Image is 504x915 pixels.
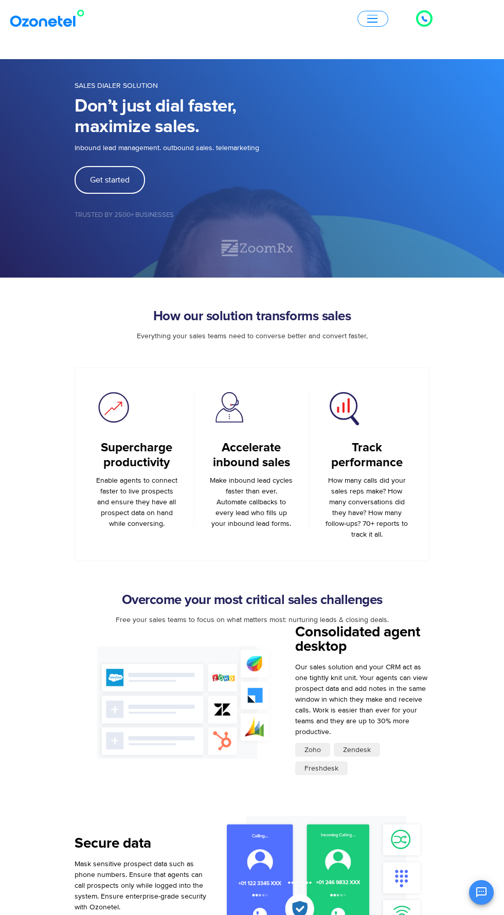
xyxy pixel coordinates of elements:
[137,332,368,340] span: Everything your sales teams need to converse better and convert faster,
[75,239,311,257] div: Image Carousel
[75,859,206,911] span: sensitive prospect data such as phone numbers. Ensure that agents can call prospects only while l...
[203,239,311,257] div: 2 / 7
[75,96,311,137] h1: Don’t just dial faster, maximize sales.
[75,212,311,218] h5: Trusted by 2500+ Businesses
[325,441,409,470] h5: Track performance
[295,663,427,736] span: Our sales solution and your CRM act as one tightly knit unit. Your agents can view prospect data ...
[469,880,494,905] button: Open chat
[210,441,293,470] h5: Accelerate inbound sales
[75,592,429,608] h2: Overcome your most critical sales challenges
[75,166,145,194] a: Get started
[95,441,178,470] h5: Supercharge productivity
[75,308,429,324] h2: How our solution transforms sales
[343,744,371,755] span: Zendesk
[116,615,389,624] span: Free your sales teams to focus on what matters most: nurturing leads & closing deals.
[325,389,364,427] img: track
[304,744,321,755] span: Zoho
[75,859,91,868] span: Mask
[90,176,130,184] span: Get started
[304,763,338,774] span: Freshdesk
[75,81,158,90] span: SALES DIALER SOLUTION
[220,239,294,257] img: zoomrx
[210,475,293,529] p: Make inbound lead cycles faster than ever. Automate callbacks to every lead who fills up your inb...
[295,625,429,654] h5: Consolidated agent desktop
[75,243,183,253] div: 1 / 7
[95,475,178,529] p: Enable agents to connect faster to live prospects and ensure they have all prospect data on hand ...
[75,836,208,851] h5: Secure data
[75,142,311,153] p: Inbound lead management. outbound sales. telemarketing
[210,389,248,427] img: sticky agent
[95,389,134,427] img: Highly-productive
[325,475,409,540] p: How many calls did your sales reps make? How many conversations did they have? How many follow-up...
